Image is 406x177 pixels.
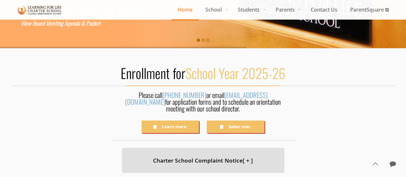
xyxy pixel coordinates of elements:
span: School Year 2025-26 [186,63,285,83]
a: Learn more [142,120,199,133]
div: & [81,19,85,27]
h2: Enrollment for [11,65,395,81]
div: i [57,19,58,27]
a: View Board Meeting Agenda & Packet [21,19,100,27]
div: o [35,19,38,27]
div: V [21,19,24,27]
div: a [78,19,80,27]
div: n [73,19,75,27]
div: M [46,19,50,27]
div: d [42,19,45,27]
div: a [38,19,40,27]
span: Students [231,5,269,14]
div: k [93,19,96,27]
div: e [96,19,99,27]
div: e [50,19,52,27]
div: c [91,19,93,27]
div: n [58,19,61,27]
a: Back to top icon [368,157,382,171]
div: i [24,19,25,27]
div: e [70,19,73,27]
span: [ + ] [243,156,253,164]
span: School [199,5,231,14]
a: [EMAIL_ADDRESS][DOMAIN_NAME] [125,90,268,107]
div: e [52,19,55,27]
span: Home [171,5,199,14]
img: Home [18,4,62,16]
div: P [86,19,89,27]
span: ParentSquare ⧉ [344,5,395,14]
div: r [40,19,42,27]
div: a [89,19,91,27]
div: t [99,19,100,27]
div: g [61,19,63,27]
a: [PHONE_NUMBER] [162,90,206,100]
div: e [25,19,28,27]
a: Saber más [207,120,264,133]
div: A [65,19,67,27]
div: t [55,19,57,27]
span: Parents [269,5,304,14]
div: g [67,19,70,27]
div: B [32,19,35,27]
h4: Charter School Complaint Notice [130,156,276,165]
span: Contact Us [304,5,344,14]
div: d [75,19,78,27]
div: Please call or email for application forms and to schedule an orientation meeting with our school... [122,92,284,115]
div: w [28,19,31,27]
